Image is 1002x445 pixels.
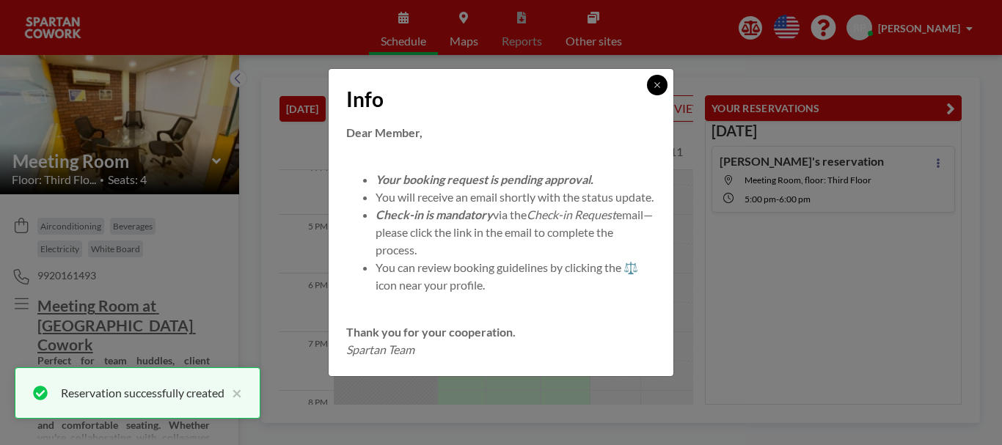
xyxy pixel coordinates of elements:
[61,384,224,402] div: Reservation successfully created
[376,172,593,186] em: Your booking request is pending approval.
[346,342,414,356] em: Spartan Team
[376,206,656,259] li: via the email—please click the link in the email to complete the process.
[376,207,493,221] em: Check-in is mandatory
[346,125,423,139] strong: Dear Member,
[224,384,242,402] button: close
[346,325,516,339] strong: Thank you for your cooperation.
[376,259,656,294] li: You can review booking guidelines by clicking the ⚖️ icon near your profile.
[376,188,656,206] li: You will receive an email shortly with the status update.
[527,207,616,221] em: Check-in Request
[346,87,384,112] span: Info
